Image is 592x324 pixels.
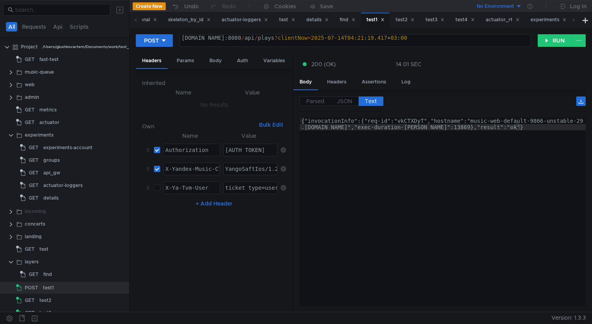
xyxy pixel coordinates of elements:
div: 14.01 SEC [396,61,422,68]
div: web [25,79,35,91]
button: Create New [133,2,166,10]
div: test1 [43,282,54,294]
div: details [43,192,59,204]
div: find [340,16,355,24]
div: admin [25,91,39,103]
span: Text [365,98,377,105]
div: test4 [455,16,475,24]
div: Body [293,75,318,90]
div: Headers [136,54,168,69]
button: Scripts [67,22,91,31]
div: fast-test [39,54,59,65]
th: Name [160,131,220,141]
div: experiments [25,129,54,141]
div: details [306,16,329,24]
div: No Environment [477,3,514,10]
span: JSON [337,98,352,105]
button: + Add Header [192,199,236,208]
div: api_gw [43,167,60,179]
div: Variables [257,54,291,68]
div: Auth [231,54,254,68]
div: actuator [39,117,59,128]
div: Headers [321,75,353,89]
button: Api [51,22,65,31]
button: Redo [204,0,241,12]
div: actuator_rt [486,16,520,24]
div: test2 [39,294,51,306]
div: Project [21,41,38,53]
h6: Inherited [142,78,286,88]
div: actuator-loggers [222,16,268,24]
span: GET [29,154,39,166]
div: test3 [39,307,51,319]
div: metrics [39,104,57,116]
div: groups [43,154,60,166]
button: RUN [538,34,573,47]
div: Log [395,75,417,89]
span: GET [29,167,39,179]
div: test [39,243,48,255]
th: Value [220,131,277,141]
div: actuator-loggers [43,180,83,191]
div: POST [144,36,159,45]
div: Redo [222,2,236,11]
div: test1 [366,16,385,24]
span: GET [29,142,39,154]
th: Value [218,88,286,97]
span: GET [25,117,35,128]
button: POST [136,34,173,47]
button: Bulk Edit [256,120,286,130]
div: Body [203,54,228,68]
th: Name [148,88,218,97]
button: Undo [166,0,204,12]
input: Search... [15,6,105,14]
div: music-queue [25,66,54,78]
div: test [279,16,295,24]
div: Undo [184,2,199,11]
span: Parsed [306,98,324,105]
div: experiments [531,16,566,24]
div: incoming [25,206,46,217]
span: Version: 1.3.3 [551,312,586,324]
div: Cookies [274,2,296,11]
div: find [43,268,52,280]
span: 200 (OK) [311,60,336,69]
span: GET [29,180,39,191]
span: GET [29,268,39,280]
nz-embed-empty: No Results [200,101,228,108]
div: Log In [570,2,586,11]
div: Params [170,54,200,68]
span: GET [25,104,35,116]
div: test3 [425,16,444,24]
span: GET [25,294,35,306]
span: POST [25,282,38,294]
div: layers [25,256,39,268]
div: test2 [396,16,414,24]
span: GET [25,54,35,65]
span: GET [25,243,35,255]
div: skeleton_by_id [168,16,211,24]
span: GET [29,192,39,204]
button: All [6,22,17,31]
span: GET [25,307,35,319]
div: experiments-account [43,142,92,154]
div: Save [320,4,333,9]
h6: Own [142,122,256,131]
div: landing [25,231,42,243]
div: /Users/glushkovartem/Documents/work/test_mace/Project [43,41,154,53]
div: Assertions [355,75,392,89]
button: Requests [20,22,48,31]
div: concerts [25,218,45,230]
